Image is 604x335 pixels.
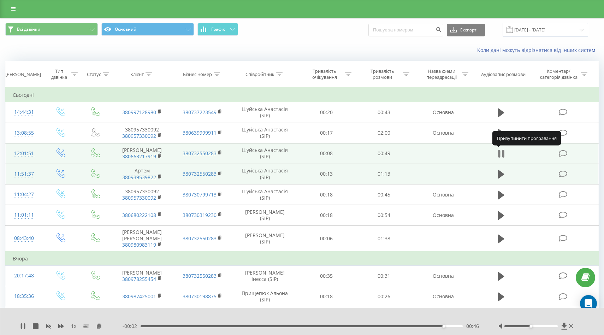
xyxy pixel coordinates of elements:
[122,109,156,116] a: 380997128980
[297,225,355,252] td: 00:06
[112,307,172,327] td: Діана
[183,109,217,116] a: 380737223549
[183,235,217,242] a: 380732550283
[122,293,156,300] a: 380987425001
[481,71,526,77] div: Аудіозапис розмови
[413,266,473,286] td: Основна
[355,266,413,286] td: 00:31
[232,266,297,286] td: [PERSON_NAME] Інесса (SIP)
[211,27,225,32] span: Графік
[368,24,443,36] input: Пошук за номером
[112,143,172,164] td: [PERSON_NAME]
[413,184,473,205] td: Основна
[183,170,217,177] a: 380732550283
[355,184,413,205] td: 00:45
[122,174,156,181] a: 380939539822
[297,102,355,123] td: 00:20
[355,164,413,184] td: 01:13
[112,164,172,184] td: Артем
[232,307,297,327] td: Прищепюк Альона (SIP)
[297,286,355,307] td: 00:18
[183,212,217,218] a: 380730319230
[297,307,355,327] td: 00:25
[13,269,35,283] div: 20:17:48
[122,212,156,218] a: 380680222108
[183,129,217,136] a: 380639999911
[122,241,156,248] a: 380980983119
[232,123,297,143] td: Шуйська Анастасія (SIP)
[232,143,297,164] td: Шуйська Анастасія (SIP)
[232,225,297,252] td: [PERSON_NAME] (SIP)
[87,71,101,77] div: Статус
[297,266,355,286] td: 00:35
[122,276,156,282] a: 380978255454
[5,71,41,77] div: [PERSON_NAME]
[232,164,297,184] td: Шуйська Анастасія (SIP)
[232,102,297,123] td: Шуйська Анастасія (SIP)
[422,68,460,80] div: Назва схеми переадресації
[183,150,217,157] a: 380732550283
[183,71,212,77] div: Бізнес номер
[580,295,597,312] div: Open Intercom Messenger
[13,147,35,160] div: 12:01:51
[413,205,473,225] td: Основна
[447,24,485,36] button: Експорт
[17,27,40,32] span: Всі дзвінки
[112,184,172,205] td: 380957330092
[538,68,579,80] div: Коментар/категорія дзвінка
[122,133,156,139] a: 380957330092
[112,225,172,252] td: [PERSON_NAME] [PERSON_NAME]
[413,102,473,123] td: Основна
[355,286,413,307] td: 00:26
[245,71,274,77] div: Співробітник
[112,123,172,143] td: 380957330092
[413,123,473,143] td: Основна
[13,289,35,303] div: 18:35:36
[13,231,35,245] div: 08:43:40
[297,123,355,143] td: 00:17
[13,188,35,201] div: 11:04:27
[5,23,98,36] button: Всі дзвінки
[6,88,599,102] td: Сьогодні
[297,143,355,164] td: 00:08
[529,325,532,328] div: Accessibility label
[183,272,217,279] a: 380732550283
[306,68,343,80] div: Тривалість очікування
[232,205,297,225] td: [PERSON_NAME] (SIP)
[232,286,297,307] td: Прищепюк Альона (SIP)
[355,225,413,252] td: 01:38
[492,131,561,145] div: Призупинити програвання
[13,126,35,140] div: 13:08:55
[71,323,76,330] span: 1 x
[363,68,401,80] div: Тривалість розмови
[6,252,599,266] td: Вчора
[130,71,144,77] div: Клієнт
[297,184,355,205] td: 00:18
[413,307,473,327] td: Основна
[477,47,599,53] a: Коли дані можуть відрізнятися вiд інших систем
[355,102,413,123] td: 00:43
[197,23,238,36] button: Графік
[49,68,70,80] div: Тип дзвінка
[13,167,35,181] div: 11:51:37
[355,307,413,327] td: 01:14
[13,105,35,119] div: 14:44:31
[232,184,297,205] td: Шуйська Анастасія (SIP)
[101,23,194,36] button: Основний
[123,323,141,330] span: - 00:02
[355,123,413,143] td: 02:00
[442,325,445,328] div: Accessibility label
[413,286,473,307] td: Основна
[297,205,355,225] td: 00:18
[122,194,156,201] a: 380957330092
[13,208,35,222] div: 11:01:11
[122,153,156,160] a: 380663217919
[297,164,355,184] td: 00:13
[355,205,413,225] td: 00:54
[112,266,172,286] td: [PERSON_NAME]
[355,143,413,164] td: 00:49
[183,191,217,198] a: 380730799713
[183,293,217,300] a: 380730198875
[466,323,479,330] span: 00:46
